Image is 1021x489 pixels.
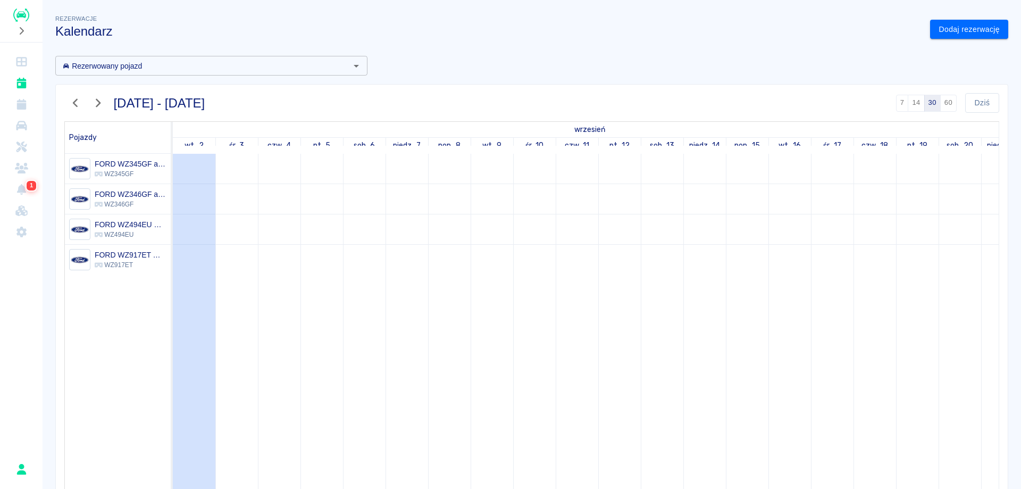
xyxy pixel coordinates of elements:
[821,138,844,153] a: 17 września 2025
[349,59,364,73] button: Otwórz
[523,138,547,153] a: 10 września 2025
[4,72,38,94] a: Kalendarz
[4,158,38,179] a: Klienci
[390,138,423,153] a: 7 września 2025
[13,24,29,38] button: Rozwiń nawigację
[4,136,38,158] a: Serwisy
[95,159,166,169] h6: FORD WZ345GF automat
[436,138,463,153] a: 8 września 2025
[227,138,247,153] a: 3 września 2025
[984,138,1021,153] a: 21 września 2025
[71,251,88,269] img: Image
[4,94,38,115] a: Rezerwacje
[71,221,88,238] img: Image
[647,138,677,153] a: 13 września 2025
[28,180,35,191] span: 1
[607,138,633,153] a: 12 września 2025
[13,9,29,22] img: Renthelp
[311,138,333,153] a: 5 września 2025
[55,15,97,22] span: Rezerwacje
[71,160,88,178] img: Image
[562,138,592,153] a: 11 września 2025
[4,179,38,200] a: Powiadomienia
[182,138,206,153] a: 2 września 2025
[4,115,38,136] a: Flota
[905,138,931,153] a: 19 września 2025
[4,221,38,243] a: Ustawienia
[114,96,205,111] h3: [DATE] - [DATE]
[924,95,941,112] button: 30 dni
[95,169,166,179] p: WZ345GF
[930,20,1008,39] a: Dodaj rezerwację
[572,122,608,137] a: 2 września 2025
[95,250,166,260] h6: FORD WZ917ET manualny
[965,93,999,113] button: Dziś
[776,138,804,153] a: 16 września 2025
[10,458,32,480] button: Sebastian Szczęśniak
[859,138,891,153] a: 18 września 2025
[265,138,294,153] a: 4 września 2025
[687,138,723,153] a: 14 września 2025
[732,138,763,153] a: 15 września 2025
[95,230,166,239] p: WZ494EU
[480,138,504,153] a: 9 września 2025
[58,59,347,72] input: Wyszukaj i wybierz pojazdy...
[71,190,88,208] img: Image
[351,138,378,153] a: 6 września 2025
[95,219,166,230] h6: FORD WZ494EU manualny
[95,260,166,270] p: WZ917ET
[940,95,957,112] button: 60 dni
[4,51,38,72] a: Dashboard
[896,95,909,112] button: 7 dni
[95,189,166,200] h6: FORD WZ346GF automat
[944,138,976,153] a: 20 września 2025
[4,200,38,221] a: Widget WWW
[69,133,97,142] span: Pojazdy
[55,24,922,39] h3: Kalendarz
[95,200,166,209] p: WZ346GF
[908,95,924,112] button: 14 dni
